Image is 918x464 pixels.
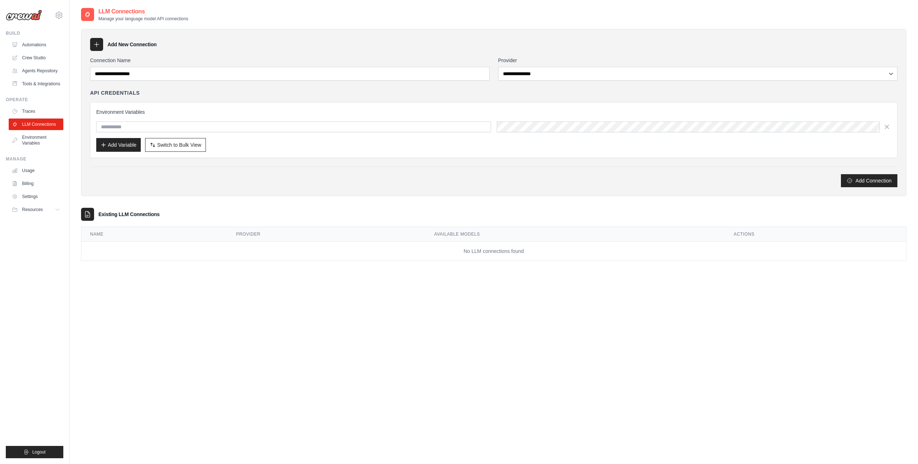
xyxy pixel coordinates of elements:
[9,106,63,117] a: Traces
[32,449,46,455] span: Logout
[6,10,42,21] img: Logo
[9,204,63,215] button: Resources
[90,57,490,64] label: Connection Name
[90,89,140,96] h4: API Credentials
[9,119,63,130] a: LLM Connections
[227,227,426,242] th: Provider
[96,138,141,152] button: Add Variable
[145,138,206,152] button: Switch to Bulk View
[9,132,63,149] a: Environment Variables
[498,57,898,64] label: Provider
[9,39,63,51] a: Automations
[9,65,63,77] a: Agents Repository
[426,227,725,242] th: Available Models
[6,97,63,103] div: Operate
[841,174,897,187] button: Add Connection
[107,41,157,48] h3: Add New Connection
[81,227,227,242] th: Name
[6,446,63,458] button: Logout
[22,207,43,212] span: Resources
[98,211,160,218] h3: Existing LLM Connections
[96,108,891,116] h3: Environment Variables
[6,156,63,162] div: Manage
[98,16,188,22] p: Manage your language model API connections
[6,30,63,36] div: Build
[725,227,906,242] th: Actions
[98,7,188,16] h2: LLM Connections
[157,141,201,149] span: Switch to Bulk View
[81,242,906,261] td: No LLM connections found
[9,191,63,202] a: Settings
[9,78,63,90] a: Tools & Integrations
[9,178,63,189] a: Billing
[9,165,63,176] a: Usage
[9,52,63,64] a: Crew Studio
